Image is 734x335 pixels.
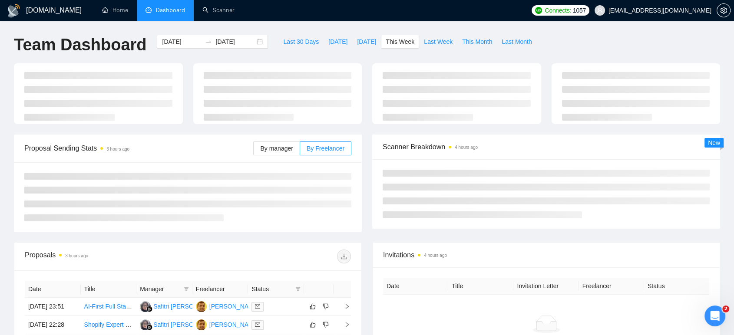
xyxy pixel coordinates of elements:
[722,305,729,312] span: 2
[146,324,152,330] img: gigradar-bm.png
[502,37,532,46] span: Last Month
[321,301,331,312] button: dislike
[202,7,235,14] a: searchScanner
[295,286,301,292] span: filter
[310,303,316,310] span: like
[255,304,260,309] span: mail
[153,302,221,311] div: Safitri [PERSON_NAME]
[328,37,347,46] span: [DATE]
[146,306,152,312] img: gigradar-bm.png
[140,302,221,309] a: SLSafitri [PERSON_NAME]
[294,282,302,296] span: filter
[255,322,260,327] span: mail
[145,7,152,13] span: dashboard
[321,319,331,330] button: dislike
[324,35,352,49] button: [DATE]
[381,35,419,49] button: This Week
[205,38,212,45] span: to
[102,7,128,14] a: homeHome
[579,278,644,295] th: Freelancer
[352,35,381,49] button: [DATE]
[25,298,81,316] td: [DATE] 23:51
[323,303,329,310] span: dislike
[497,35,536,49] button: Last Month
[25,316,81,334] td: [DATE] 22:28
[205,38,212,45] span: swap-right
[156,7,185,14] span: Dashboard
[357,37,376,46] span: [DATE]
[182,282,191,296] span: filter
[140,301,151,312] img: SL
[448,278,513,295] th: Title
[260,145,293,152] span: By manager
[717,7,730,14] span: setting
[25,281,81,298] th: Date
[644,278,709,295] th: Status
[81,298,137,316] td: AI-First Full Stack Developer for E-Commerce Content Marketing SAAS
[462,37,492,46] span: This Month
[7,4,21,18] img: logo
[419,35,457,49] button: Last Week
[209,320,259,329] div: [PERSON_NAME]
[196,301,207,312] img: SU
[383,141,710,152] span: Scanner Breakdown
[717,7,731,14] a: setting
[140,319,151,330] img: SL
[162,37,202,46] input: Start date
[545,6,571,15] span: Connects:
[84,321,225,328] a: Shopify Expert Needed to Optimize Core Web Vitals
[283,37,319,46] span: Last 30 Days
[513,278,579,295] th: Invitation Letter
[140,284,180,294] span: Manager
[106,147,129,151] time: 3 hours ago
[192,281,248,298] th: Freelancer
[386,37,414,46] span: This Week
[65,253,88,258] time: 3 hours ago
[424,37,453,46] span: Last Week
[307,319,318,330] button: like
[704,305,725,326] iframe: Intercom live chat
[457,35,497,49] button: This Month
[424,253,447,258] time: 4 hours ago
[81,316,137,334] td: Shopify Expert Needed to Optimize Core Web Vitals
[196,321,259,328] a: SU[PERSON_NAME]
[717,3,731,17] button: setting
[383,250,709,260] span: Invitations
[14,35,146,55] h1: Team Dashboard
[310,321,316,328] span: like
[184,286,189,292] span: filter
[84,303,277,310] a: AI-First Full Stack Developer for E-Commerce Content Marketing SAAS
[153,320,221,329] div: Safitri [PERSON_NAME]
[337,322,350,328] span: right
[140,321,221,328] a: SLSafitri [PERSON_NAME]
[196,319,207,330] img: SU
[535,7,542,14] img: upwork-logo.png
[278,35,324,49] button: Last 30 Days
[323,321,329,328] span: dislike
[307,145,344,152] span: By Freelancer
[383,278,448,295] th: Date
[25,250,188,263] div: Proposals
[209,302,259,311] div: [PERSON_NAME]
[455,145,478,150] time: 4 hours ago
[196,302,259,309] a: SU[PERSON_NAME]
[215,37,255,46] input: End date
[81,281,137,298] th: Title
[307,301,318,312] button: like
[573,6,586,15] span: 1057
[251,284,292,294] span: Status
[708,139,720,146] span: New
[136,281,192,298] th: Manager
[597,7,603,13] span: user
[24,143,253,154] span: Proposal Sending Stats
[337,303,350,309] span: right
